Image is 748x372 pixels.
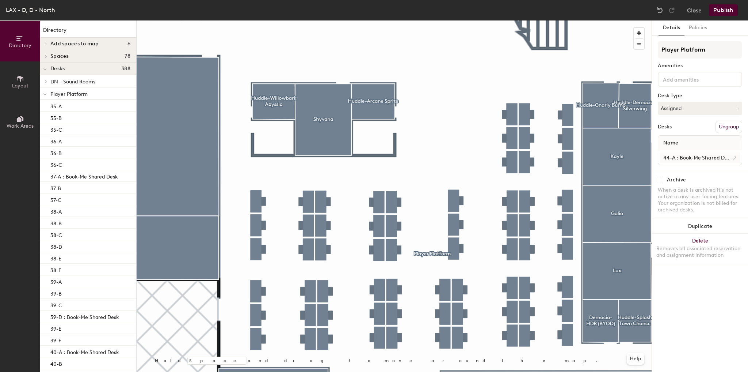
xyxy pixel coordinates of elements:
[50,148,62,157] p: 36-B
[660,136,682,150] span: Name
[658,187,742,213] div: When a desk is archived it's not active in any user-facing features. Your organization is not bil...
[50,359,62,367] p: 40-B
[50,41,99,47] span: Add spaces to map
[9,42,31,49] span: Directory
[652,219,748,234] button: Duplicate
[50,125,62,133] p: 35-C
[50,242,62,250] p: 38-D
[668,7,675,14] img: Redo
[6,5,55,15] div: LAX - D, D - North
[627,353,644,365] button: Help
[656,7,664,14] img: Undo
[661,75,727,83] input: Add amenities
[687,4,702,16] button: Close
[50,101,62,110] p: 35-A
[50,207,62,215] p: 38-A
[7,123,34,129] span: Work Areas
[50,253,61,262] p: 38-E
[125,53,130,59] span: 78
[50,277,62,285] p: 39-A
[50,183,61,192] p: 37-B
[50,335,61,344] p: 39-F
[709,4,738,16] button: Publish
[50,230,62,238] p: 38-C
[50,195,61,203] p: 37-C
[50,347,119,356] p: 40-A : Book-Me Shared Desk
[50,289,62,297] p: 39-B
[715,121,742,133] button: Ungroup
[50,160,62,168] p: 36-C
[656,245,744,259] div: Removes all associated reservation and assignment information
[660,153,740,163] input: Unnamed desk
[659,20,684,35] button: Details
[50,79,95,85] span: DN - Sound Rooms
[127,41,130,47] span: 6
[50,113,62,121] p: 35-B
[50,218,62,227] p: 38-B
[12,83,28,89] span: Layout
[50,300,62,309] p: 39-C
[50,91,88,97] span: Player Platform
[652,234,748,266] button: DeleteRemoves all associated reservation and assignment information
[658,102,742,115] button: Assigned
[658,124,672,130] div: Desks
[50,324,61,332] p: 39-E
[50,265,61,274] p: 38-F
[667,177,686,183] div: Archive
[50,312,119,320] p: 39-D : Book-Me Shared Desk
[121,66,130,72] span: 388
[50,53,69,59] span: Spaces
[658,93,742,99] div: Desk Type
[684,20,711,35] button: Policies
[40,26,136,38] h1: Directory
[50,66,65,72] span: Desks
[50,136,62,145] p: 36-A
[658,63,742,69] div: Amenities
[50,172,118,180] p: 37-A : Book-Me Shared Desk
